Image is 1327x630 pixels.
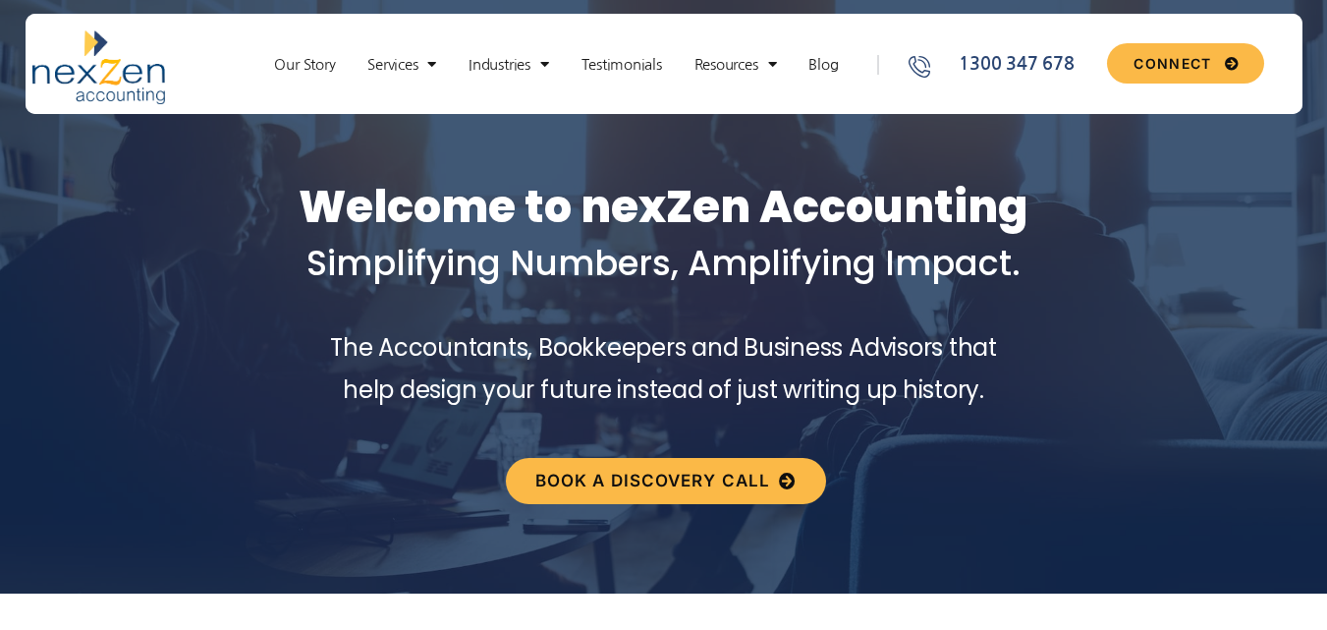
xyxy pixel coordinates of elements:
span: Book a discovery call [535,473,770,489]
a: Services [358,55,446,75]
a: Blog [799,55,848,75]
span: The Accountants, Bookkeepers and Business Advisors that help design your future instead of just w... [330,331,997,406]
span: 1300 347 678 [954,51,1074,78]
span: Simplifying Numbers, Amplifying Impact. [306,239,1021,287]
a: CONNECT [1107,43,1263,84]
a: Industries [459,55,558,75]
a: Resources [685,55,787,75]
a: Book a discovery call [506,458,826,504]
span: CONNECT [1133,57,1211,71]
a: 1300 347 678 [906,51,1100,78]
nav: Menu [246,55,866,75]
a: Our Story [264,55,345,75]
a: Testimonials [572,55,672,75]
